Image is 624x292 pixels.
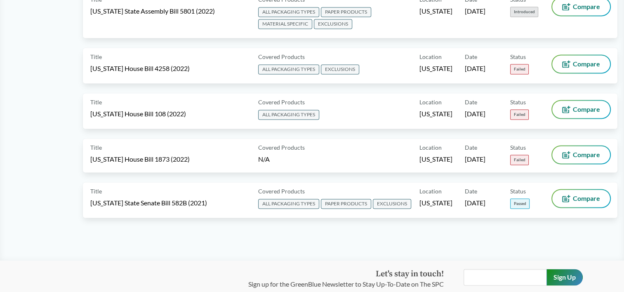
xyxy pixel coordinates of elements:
span: ALL PACKAGING TYPES [258,110,319,120]
span: PAPER PRODUCTS [321,7,371,17]
span: [DATE] [465,64,485,73]
span: [US_STATE] State Senate Bill 582B (2021) [90,198,207,207]
span: [US_STATE] [419,198,452,207]
span: Title [90,143,102,152]
button: Compare [552,146,610,163]
span: [US_STATE] State Assembly Bill 5801 (2022) [90,7,215,16]
span: ALL PACKAGING TYPES [258,7,319,17]
span: Covered Products [258,98,305,106]
span: [DATE] [465,198,485,207]
span: Status [510,143,526,152]
span: Compare [573,195,600,202]
span: [DATE] [465,7,485,16]
span: Compare [573,3,600,10]
span: Compare [573,106,600,113]
p: Sign up for the GreenBlue Newsletter to Stay Up-To-Date on The SPC [248,279,444,289]
span: Title [90,52,102,61]
span: Status [510,52,526,61]
span: Introduced [510,7,538,17]
span: Passed [510,198,530,209]
button: Compare [552,190,610,207]
span: Status [510,98,526,106]
span: Location [419,187,442,195]
span: Location [419,98,442,106]
span: EXCLUSIONS [314,19,352,29]
span: Failed [510,155,529,165]
span: Title [90,98,102,106]
span: Failed [510,109,529,120]
span: Covered Products [258,143,305,152]
span: N/A [258,155,270,163]
span: Compare [573,61,600,67]
strong: Let's stay in touch! [376,269,444,279]
span: EXCLUSIONS [321,64,359,74]
span: Compare [573,151,600,158]
span: [DATE] [465,155,485,164]
span: ALL PACKAGING TYPES [258,199,319,209]
span: ALL PACKAGING TYPES [258,64,319,74]
span: [US_STATE] [419,109,452,118]
span: Date [465,52,477,61]
input: Sign Up [546,269,583,285]
span: Title [90,187,102,195]
span: [US_STATE] House Bill 108 (2022) [90,109,186,118]
span: Date [465,98,477,106]
button: Compare [552,55,610,73]
span: Date [465,187,477,195]
span: MATERIAL SPECIFIC [258,19,312,29]
span: [US_STATE] House Bill 1873 (2022) [90,155,190,164]
span: Covered Products [258,187,305,195]
span: [US_STATE] [419,7,452,16]
span: Failed [510,64,529,74]
span: Location [419,52,442,61]
span: Location [419,143,442,152]
span: Covered Products [258,52,305,61]
span: PAPER PRODUCTS [321,199,371,209]
button: Compare [552,101,610,118]
span: EXCLUSIONS [373,199,411,209]
span: [US_STATE] [419,64,452,73]
span: [US_STATE] House Bill 4258 (2022) [90,64,190,73]
span: Status [510,187,526,195]
span: Date [465,143,477,152]
span: [DATE] [465,109,485,118]
span: [US_STATE] [419,155,452,164]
